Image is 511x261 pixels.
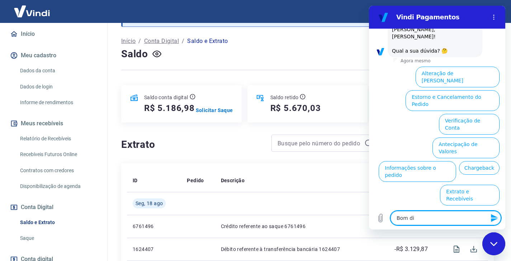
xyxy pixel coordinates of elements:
[465,241,482,258] span: Download
[121,137,263,152] h4: Extrato
[278,138,361,149] input: Busque pelo número do pedido
[221,177,245,184] p: Descrição
[221,223,375,230] p: Crédito referente ao saque 6761496
[17,147,99,162] a: Recebíveis Futuros Online
[17,215,99,230] a: Saldo e Extrato
[477,5,502,18] button: Sair
[9,0,55,22] img: Vindi
[270,102,321,114] h5: R$ 5.670,03
[221,246,375,253] p: Débito referente à transferência bancária 1624407
[9,48,99,63] button: Meu cadastro
[17,95,99,110] a: Informe de rendimentos
[144,37,179,45] a: Conta Digital
[17,179,99,194] a: Disponibilização de agenda
[133,223,175,230] p: 6761496
[9,116,99,131] button: Meus recebíveis
[17,131,99,146] a: Relatório de Recebíveis
[17,231,99,246] a: Saque
[9,199,99,215] button: Conta Digital
[9,26,99,42] a: Início
[196,107,233,114] a: Solicitar Saque
[270,94,299,101] p: Saldo retido
[121,37,136,45] a: Início
[17,63,99,78] a: Dados da conta
[369,6,505,229] iframe: Janela de mensagens
[17,79,99,94] a: Dados de login
[17,163,99,178] a: Contratos com credores
[448,241,465,258] span: Visualizar
[394,245,428,253] p: -R$ 3.129,87
[136,200,163,207] span: Seg, 18 ago
[187,177,204,184] p: Pedido
[121,47,148,61] h4: Saldo
[144,94,188,101] p: Saldo conta digital
[133,246,175,253] p: 1624407
[138,37,141,45] p: /
[182,37,184,45] p: /
[187,37,228,45] p: Saldo e Extrato
[482,232,505,255] iframe: Botão para abrir a janela de mensagens, conversa em andamento
[133,177,138,184] p: ID
[144,102,195,114] h5: R$ 5.186,98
